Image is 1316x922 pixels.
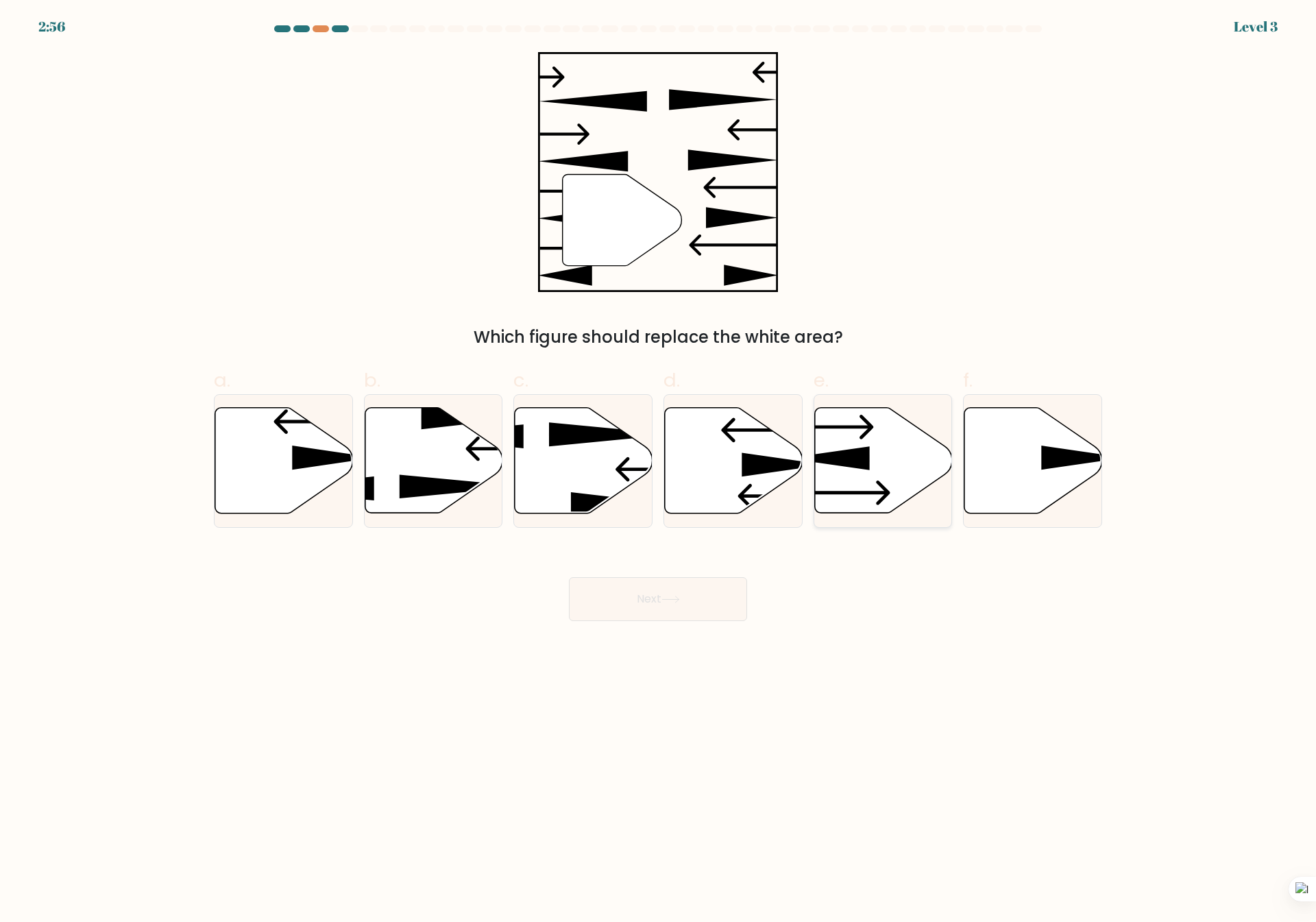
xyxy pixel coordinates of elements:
div: 2:56 [38,16,65,37]
span: d. [663,367,680,393]
span: f. [963,367,973,393]
div: Level 3 [1234,16,1278,37]
g: " [563,175,682,266]
span: b. [364,367,380,393]
div: Which figure should replace the white area? [222,325,1094,350]
span: c. [513,367,528,393]
span: a. [214,367,230,393]
button: Next [569,577,747,621]
span: e. [814,367,829,393]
